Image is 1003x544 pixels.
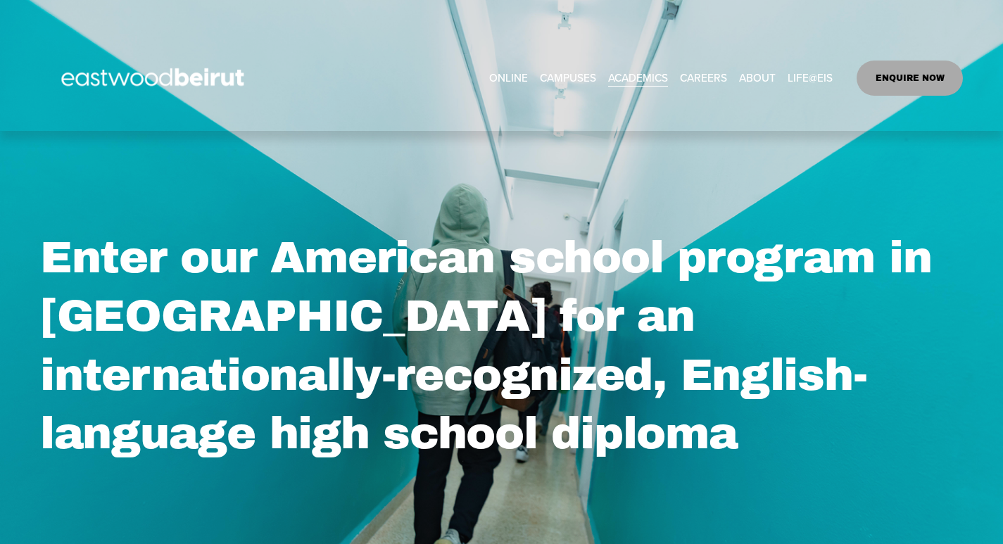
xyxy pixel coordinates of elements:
[680,67,727,89] a: CAREERS
[857,61,963,96] a: ENQUIRE NOW
[739,67,776,89] a: folder dropdown
[608,67,668,89] a: folder dropdown
[540,68,596,88] span: CAMPUSES
[489,67,528,89] a: ONLINE
[608,68,668,88] span: ACADEMICS
[40,228,963,463] h2: Enter our American school program in [GEOGRAPHIC_DATA] for an internationally-recognized, English...
[788,68,833,88] span: LIFE@EIS
[739,68,776,88] span: ABOUT
[540,67,596,89] a: folder dropdown
[40,42,270,114] img: EastwoodIS Global Site
[788,67,833,89] a: folder dropdown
